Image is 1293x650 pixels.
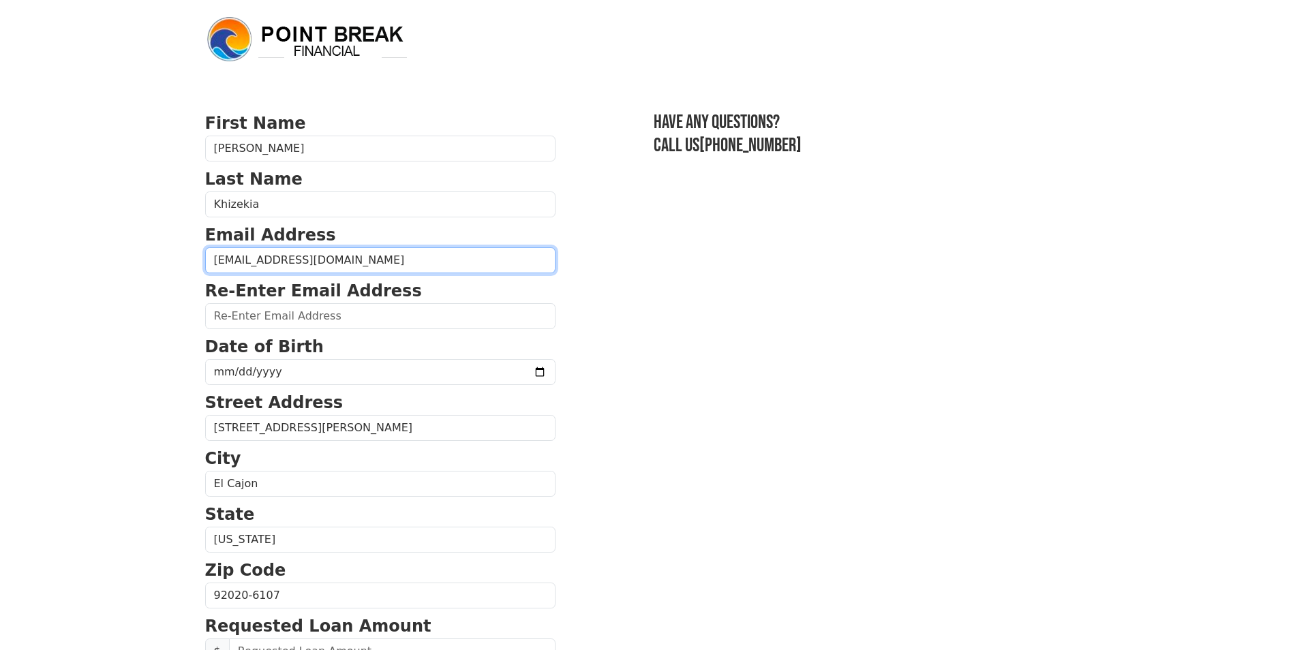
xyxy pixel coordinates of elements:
[205,303,556,329] input: Re-Enter Email Address
[205,449,241,468] strong: City
[205,170,303,189] strong: Last Name
[205,393,344,412] strong: Street Address
[654,111,1089,134] h3: Have any questions?
[205,15,410,64] img: logo.png
[699,134,802,157] a: [PHONE_NUMBER]
[205,505,255,524] strong: State
[205,415,556,441] input: Street Address
[205,226,336,245] strong: Email Address
[205,583,556,608] input: Zip Code
[205,191,556,217] input: Last Name
[205,471,556,497] input: City
[205,281,422,300] strong: Re-Enter Email Address
[205,337,324,356] strong: Date of Birth
[654,134,1089,157] h3: Call us
[205,114,306,133] strong: First Name
[205,561,286,580] strong: Zip Code
[205,136,556,161] input: First Name
[205,247,556,273] input: Email Address
[205,617,431,636] strong: Requested Loan Amount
